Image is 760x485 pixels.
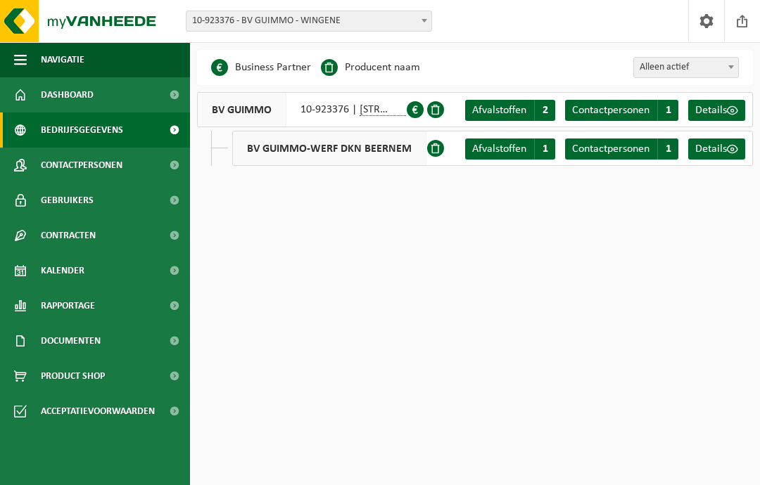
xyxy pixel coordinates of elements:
[211,57,311,78] li: Business Partner
[572,105,650,116] span: Contactpersonen
[41,323,101,358] span: Documenten
[695,143,727,155] span: Details
[565,138,678,160] a: Contactpersonen 1
[465,138,555,160] a: Afvalstoffen 1
[634,58,738,77] span: Alleen actief
[232,131,427,166] div: 10-949654 |
[41,288,95,323] span: Rapportage
[186,11,431,31] span: 10-923376 - BV GUIMMO - WINGENE
[41,148,122,183] span: Contactpersonen
[534,138,555,160] span: 1
[472,143,526,155] span: Afvalstoffen
[633,57,739,78] span: Alleen actief
[534,100,555,121] span: 2
[41,42,84,77] span: Navigatie
[688,138,745,160] a: Details
[41,218,96,253] span: Contracten
[695,105,727,116] span: Details
[572,143,650,155] span: Contactpersonen
[41,112,123,148] span: Bedrijfsgegevens
[41,77,94,112] span: Dashboard
[41,358,105,394] span: Product Shop
[197,92,407,127] div: 10-923376 | |
[233,131,426,165] span: BV GUIMMO-WERF DKN BEERNEM
[565,100,678,121] a: Contactpersonen 1
[41,253,84,288] span: Kalender
[41,183,94,218] span: Gebruikers
[657,138,678,160] span: 1
[657,100,678,121] span: 1
[321,57,420,78] li: Producent naam
[41,394,155,429] span: Acceptatievoorwaarden
[688,100,745,121] a: Details
[198,93,286,127] span: BV GUIMMO
[472,105,526,116] span: Afvalstoffen
[465,100,555,121] a: Afvalstoffen 2
[186,11,432,32] span: 10-923376 - BV GUIMMO - WINGENE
